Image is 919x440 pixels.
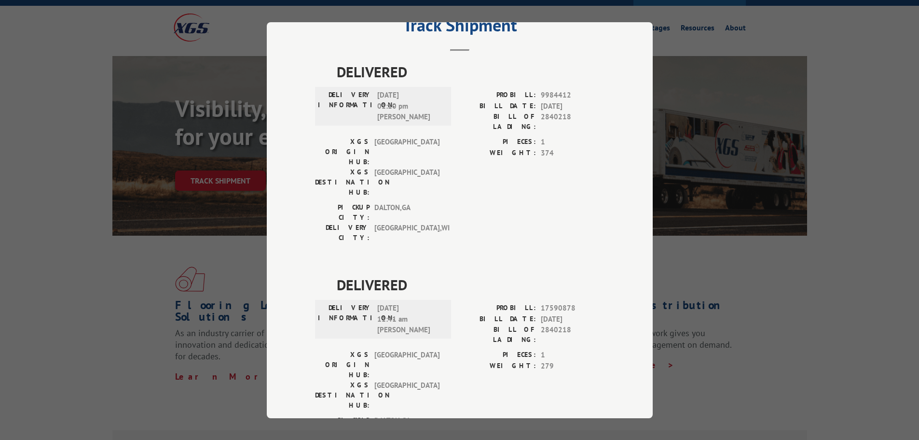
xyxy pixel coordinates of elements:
span: 279 [541,360,604,371]
label: DELIVERY INFORMATION: [318,90,372,123]
label: BILL OF LADING: [460,112,536,132]
label: DELIVERY INFORMATION: [318,303,372,336]
span: [DATE] 11:41 am [PERSON_NAME] [377,303,442,336]
label: PICKUP CITY: [315,202,370,223]
label: XGS DESTINATION HUB: [315,380,370,411]
label: XGS DESTINATION HUB: [315,167,370,198]
span: 1 [541,350,604,361]
span: [DATE] [541,313,604,325]
label: PROBILL: [460,303,536,314]
span: [GEOGRAPHIC_DATA] [374,380,439,411]
span: [GEOGRAPHIC_DATA] [374,350,439,380]
span: 17590878 [541,303,604,314]
span: DELIVERED [337,61,604,83]
span: 2840218 [541,325,604,345]
label: DELIVERY CITY: [315,223,370,243]
label: PROBILL: [460,90,536,101]
label: PIECES: [460,350,536,361]
h2: Track Shipment [315,18,604,37]
span: 9984412 [541,90,604,101]
span: DELIVERED [337,274,604,296]
label: PIECES: [460,137,536,148]
span: DALTON , GA [374,202,439,223]
label: BILL DATE: [460,313,536,325]
span: [GEOGRAPHIC_DATA] [374,167,439,198]
span: 2840218 [541,112,604,132]
label: BILL OF LADING: [460,325,536,345]
span: [DATE] [541,100,604,112]
span: [DATE] 01:10 pm [PERSON_NAME] [377,90,442,123]
span: [GEOGRAPHIC_DATA] , WI [374,223,439,243]
span: [GEOGRAPHIC_DATA] [374,137,439,167]
label: XGS ORIGIN HUB: [315,137,370,167]
label: WEIGHT: [460,147,536,158]
label: PICKUP CITY: [315,415,370,436]
span: DALTON , GA [374,415,439,436]
label: BILL DATE: [460,100,536,112]
label: XGS ORIGIN HUB: [315,350,370,380]
span: 1 [541,137,604,148]
label: WEIGHT: [460,360,536,371]
span: 374 [541,147,604,158]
